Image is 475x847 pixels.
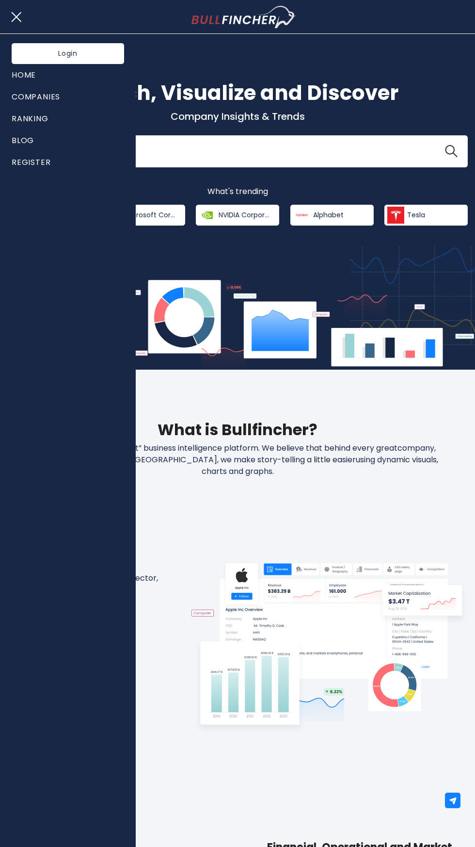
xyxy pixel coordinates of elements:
[12,108,124,130] a: Ranking
[7,78,468,108] h1: Search, Visualize and Discover
[191,6,296,28] img: Bullfincher logo
[12,86,124,108] a: Companies
[313,211,344,219] span: Alphabet
[196,205,279,226] a: NVIDIA Corporation
[12,64,124,86] a: Home
[12,43,124,64] a: Login
[407,211,425,219] span: Tesla
[7,187,468,197] p: What's trending
[31,442,445,477] p: Bullfincher is a “visual-first” business intelligence platform. We believe that behind every grea...
[102,205,185,226] a: Microsoft Corporation
[12,130,124,151] a: Blog
[12,151,124,173] a: Register
[7,110,468,123] p: Company Insights & Trends
[219,211,272,219] span: NVIDIA Corporation
[384,205,468,226] a: Tesla
[191,6,296,28] a: Go to homepage
[7,418,468,441] h2: What is Bullfincher?
[445,145,458,158] img: search icon
[290,205,374,226] a: Alphabet
[125,211,178,219] span: Microsoft Corporation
